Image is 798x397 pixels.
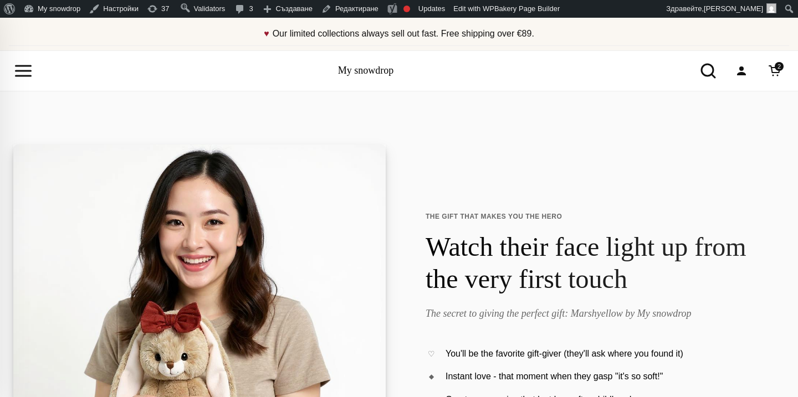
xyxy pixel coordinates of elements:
button: Open search [696,59,720,83]
h1: Watch their face light up from the very first touch [426,231,771,295]
a: My snowdrop [338,65,394,76]
a: Account [729,59,754,83]
span: Our limited collections always sell out fast. Free shipping over €89. [273,29,534,38]
div: Focus keyphrase not set [403,6,410,12]
div: Announcement [9,22,789,46]
button: Open menu [11,59,35,83]
span: ♥ [264,29,269,38]
span: [PERSON_NAME] [704,4,763,13]
span: 2 [775,62,784,71]
a: Cart [763,59,787,83]
span: Instant love - that moment when they gasp "it's so soft!" [446,369,663,384]
h2: The secret to giving the perfect gift: Marshyellow by My snowdrop [426,308,771,320]
span: THE GIFT THAT MAKES YOU THE HERO [426,212,771,222]
span: You'll be the favorite gift-giver (they'll ask where you found it) [446,347,683,361]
